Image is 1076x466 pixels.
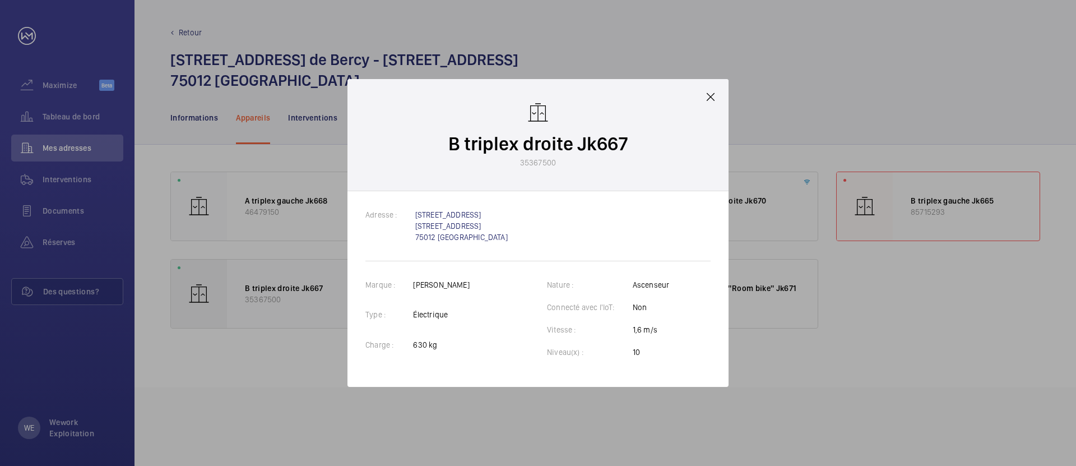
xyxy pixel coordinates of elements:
[448,131,628,157] p: B triplex droite Jk667
[633,347,670,358] p: 10
[547,325,594,334] label: Vitesse :
[413,339,469,350] p: 630 kg
[633,324,670,335] p: 1,6 m/s
[365,210,415,219] label: Adresse :
[547,348,601,357] label: Niveau(x) :
[520,157,556,168] p: 35367500
[633,302,670,313] p: Non
[365,310,403,319] label: Type :
[547,303,633,312] label: Connecté avec l'IoT:
[633,279,670,290] p: Ascenseur
[415,210,508,242] a: [STREET_ADDRESS] [STREET_ADDRESS] 75012 [GEOGRAPHIC_DATA]
[365,340,411,349] label: Charge :
[547,280,591,289] label: Nature :
[527,101,549,124] img: elevator.svg
[413,309,469,320] p: Électrique
[365,280,413,289] label: Marque :
[413,279,469,290] p: [PERSON_NAME]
